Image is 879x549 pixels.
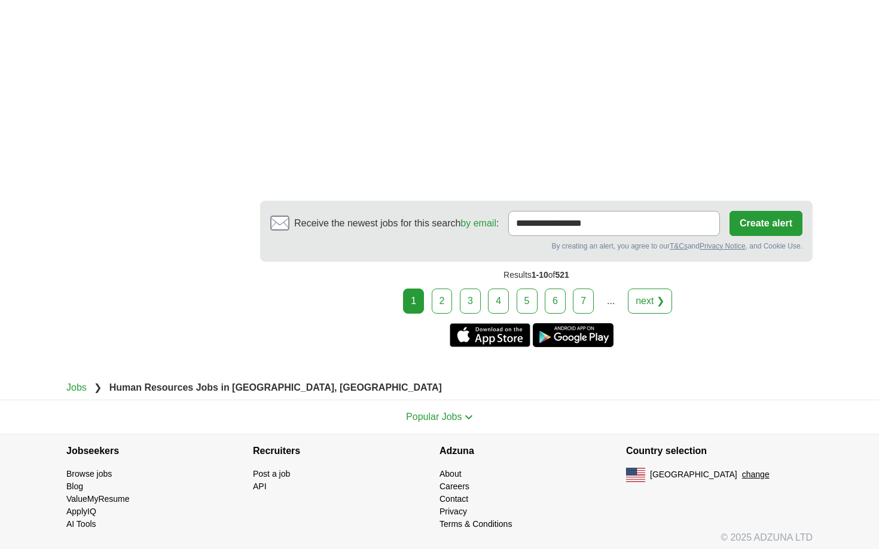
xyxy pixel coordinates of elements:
a: API [253,481,267,491]
a: ApplyIQ [66,507,96,516]
a: Privacy Notice [700,242,746,250]
h4: Country selection [626,434,813,468]
img: US flag [626,468,645,482]
a: 5 [517,289,538,314]
strong: Human Resources Jobs in [GEOGRAPHIC_DATA], [GEOGRAPHIC_DATA] [109,382,442,392]
a: by email [460,218,496,228]
a: 4 [488,289,509,314]
span: Popular Jobs [406,412,462,422]
div: Results of [260,262,813,289]
button: change [742,468,770,481]
a: About [439,469,462,479]
div: 1 [403,289,424,314]
a: Get the Android app [533,323,614,347]
a: Post a job [253,469,290,479]
a: Get the iPhone app [450,323,530,347]
a: next ❯ [628,289,672,314]
a: Blog [66,481,83,491]
span: 521 [556,270,569,280]
a: Contact [439,494,468,504]
a: AI Tools [66,519,96,529]
a: Terms & Conditions [439,519,512,529]
span: [GEOGRAPHIC_DATA] [650,468,737,481]
div: ... [599,289,623,313]
span: 1-10 [532,270,548,280]
div: By creating an alert, you agree to our and , and Cookie Use. [270,241,802,252]
span: Receive the newest jobs for this search : [294,216,499,231]
button: Create alert [730,211,802,236]
a: T&Cs [670,242,688,250]
a: ValueMyResume [66,494,130,504]
span: ❯ [94,382,102,392]
img: toggle icon [465,415,473,420]
a: 6 [545,289,566,314]
a: Privacy [439,507,467,516]
a: 3 [460,289,481,314]
a: Jobs [66,382,87,392]
a: 7 [573,289,594,314]
a: 2 [432,289,453,314]
a: Careers [439,481,469,491]
a: Browse jobs [66,469,112,479]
